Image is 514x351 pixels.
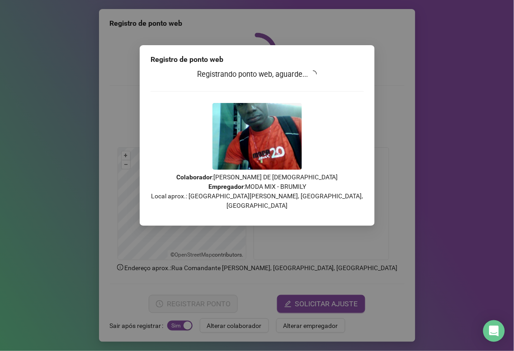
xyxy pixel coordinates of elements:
[208,183,244,190] strong: Empregador
[151,54,364,65] div: Registro de ponto web
[310,70,317,78] span: loading
[483,320,505,342] div: Open Intercom Messenger
[151,69,364,80] h3: Registrando ponto web, aguarde...
[176,173,212,181] strong: Colaborador
[212,103,302,170] img: 2Q==
[151,173,364,211] p: : [PERSON_NAME] DE [DEMOGRAPHIC_DATA] : MODA MIX - BRUMILY Local aprox.: [GEOGRAPHIC_DATA][PERSON...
